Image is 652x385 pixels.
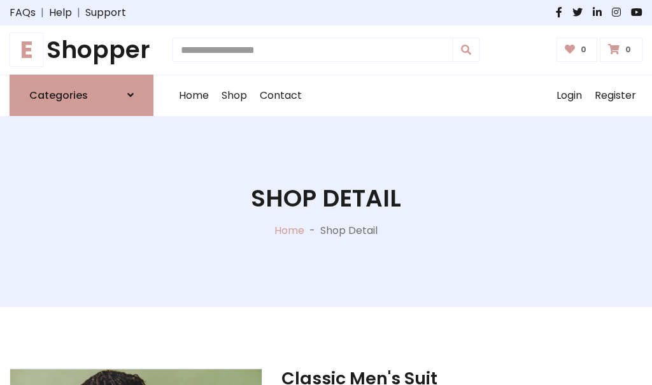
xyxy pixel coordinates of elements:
[550,75,588,116] a: Login
[36,5,49,20] span: |
[622,44,634,55] span: 0
[578,44,590,55] span: 0
[10,75,153,116] a: Categories
[253,75,308,116] a: Contact
[72,5,85,20] span: |
[304,223,320,238] p: -
[274,223,304,238] a: Home
[10,36,153,64] h1: Shopper
[251,184,401,213] h1: Shop Detail
[588,75,642,116] a: Register
[49,5,72,20] a: Help
[215,75,253,116] a: Shop
[173,75,215,116] a: Home
[556,38,598,62] a: 0
[10,5,36,20] a: FAQs
[600,38,642,62] a: 0
[320,223,378,238] p: Shop Detail
[10,36,153,64] a: EShopper
[29,89,88,101] h6: Categories
[85,5,126,20] a: Support
[10,33,44,67] span: E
